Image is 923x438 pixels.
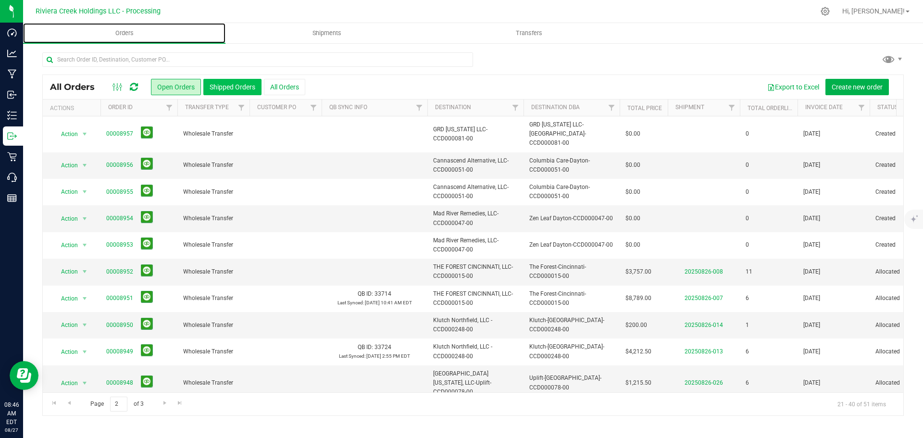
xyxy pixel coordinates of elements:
span: Zen Leaf Dayton-CCD000047-00 [529,240,614,250]
span: select [79,265,91,278]
span: $1,215.50 [625,378,651,388]
a: Destination DBA [531,104,580,111]
span: 6 [746,378,749,388]
a: Order ID [108,104,133,111]
span: QB ID: [358,344,373,350]
span: Cannascend Alternative, LLC-CCD000051-00 [433,156,518,175]
span: Action [52,127,78,141]
span: Wholesale Transfer [183,267,244,276]
a: 00008955 [106,188,133,197]
span: Create new order [832,83,883,91]
span: Wholesale Transfer [183,214,244,223]
span: select [79,345,91,359]
span: 33714 [374,290,391,297]
span: $4,212.50 [625,347,651,356]
span: Klutch Northfield, LLC -CCD000248-00 [433,316,518,334]
button: Export to Excel [761,79,825,95]
inline-svg: Analytics [7,49,17,58]
a: QB Sync Info [329,104,367,111]
span: Action [52,318,78,332]
span: Last Synced: [337,300,364,305]
span: Action [52,212,78,225]
span: Wholesale Transfer [183,321,244,330]
span: The Forest-Cincinnati-CCD000015-00 [529,263,614,281]
span: Uplift-[GEOGRAPHIC_DATA]-CCD000078-00 [529,374,614,392]
p: 08/27 [4,426,19,434]
span: [DATE] [803,161,820,170]
button: Shipped Orders [203,79,262,95]
a: 00008949 [106,347,133,356]
span: Riviera Creek Holdings LLC - Processing [36,7,161,15]
a: 20250826-007 [685,295,723,301]
span: Action [52,265,78,278]
span: Action [52,376,78,390]
span: Action [52,185,78,199]
a: Filter [306,100,322,116]
span: Zen Leaf Dayton-CCD000047-00 [529,214,614,223]
span: Wholesale Transfer [183,378,244,388]
a: Filter [604,100,620,116]
span: $8,789.00 [625,294,651,303]
a: 20250826-013 [685,348,723,355]
a: Status [877,104,898,111]
span: Mad River Remedies, LLC-CCD000047-00 [433,236,518,254]
a: Filter [234,100,249,116]
div: Manage settings [819,7,831,16]
a: Go to the previous page [62,397,76,410]
span: 0 [746,188,749,197]
span: Action [52,159,78,172]
span: THE FOREST CINCINNATI, LLC-CCD000015-00 [433,289,518,308]
inline-svg: Dashboard [7,28,17,38]
inline-svg: Inventory [7,111,17,120]
a: 20250826-008 [685,268,723,275]
span: [DATE] [803,347,820,356]
input: Search Order ID, Destination, Customer PO... [42,52,473,67]
span: [DATE] 10:41 AM EDT [365,300,412,305]
a: Filter [854,100,870,116]
span: Hi, [PERSON_NAME]! [842,7,905,15]
a: 00008952 [106,267,133,276]
span: select [79,238,91,252]
inline-svg: Call Center [7,173,17,182]
span: [DATE] [803,321,820,330]
a: 00008953 [106,240,133,250]
span: 0 [746,214,749,223]
a: 20250826-026 [685,379,723,386]
inline-svg: Reports [7,193,17,203]
span: Klutch-[GEOGRAPHIC_DATA]-CCD000248-00 [529,316,614,334]
a: Total Price [627,105,662,112]
span: 0 [746,161,749,170]
span: All Orders [50,82,104,92]
span: 33724 [374,344,391,350]
span: $0.00 [625,188,640,197]
span: Last Synced: [339,353,365,359]
span: [GEOGRAPHIC_DATA][US_STATE], LLC-Uplift-CCD000078-00 [433,369,518,397]
span: 1 [746,321,749,330]
div: Actions [50,105,97,112]
inline-svg: Inbound [7,90,17,100]
iframe: Resource center [10,361,38,390]
input: 2 [110,397,127,412]
span: select [79,318,91,332]
span: 21 - 40 of 51 items [830,397,894,411]
a: 00008954 [106,214,133,223]
span: Action [52,345,78,359]
a: Filter [412,100,427,116]
span: QB ID: [358,290,373,297]
span: Wholesale Transfer [183,161,244,170]
span: select [79,185,91,199]
span: The Forest-Cincinnati-CCD000015-00 [529,289,614,308]
span: Wholesale Transfer [183,347,244,356]
span: Columbia Care-Dayton-CCD000051-00 [529,156,614,175]
a: Destination [435,104,471,111]
span: 11 [746,267,752,276]
span: Orders [102,29,147,38]
span: [DATE] [803,214,820,223]
span: [DATE] [803,378,820,388]
span: [DATE] [803,267,820,276]
span: Wholesale Transfer [183,129,244,138]
a: 20250826-014 [685,322,723,328]
span: 6 [746,347,749,356]
a: 00008950 [106,321,133,330]
a: Transfer Type [185,104,229,111]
